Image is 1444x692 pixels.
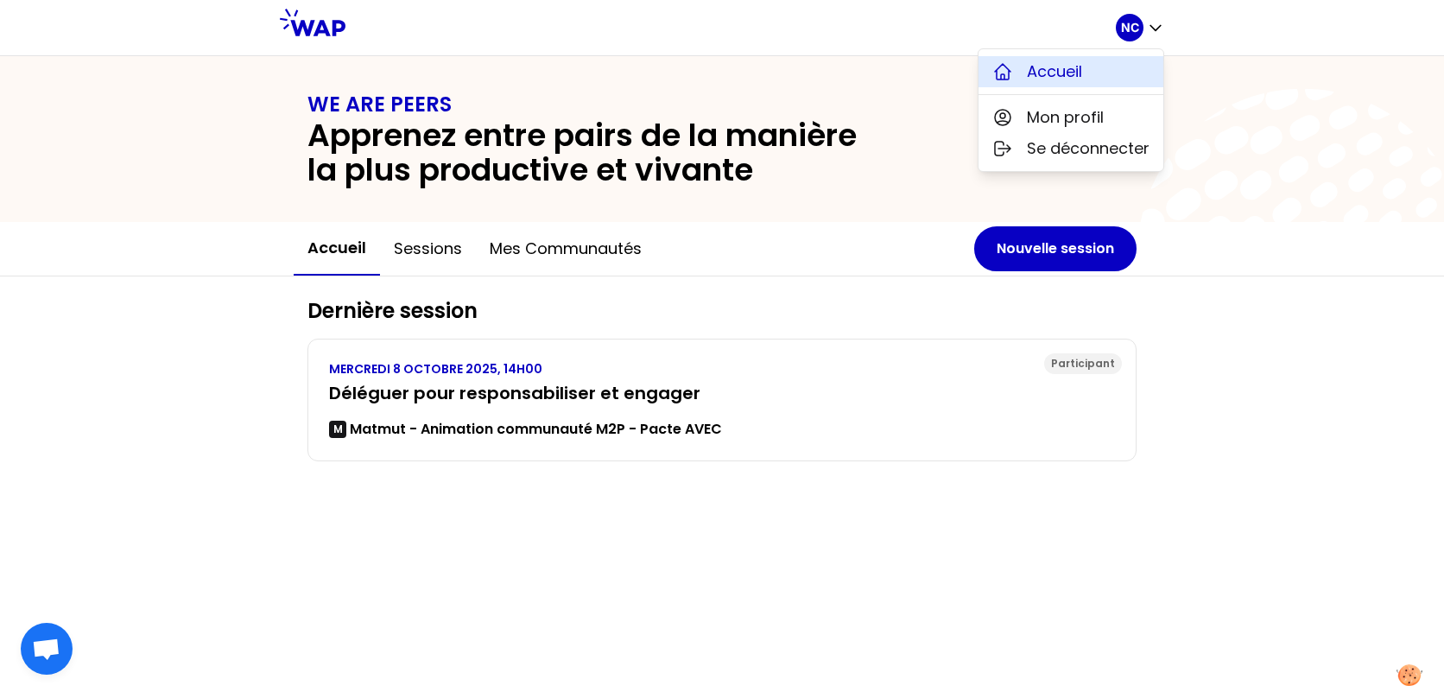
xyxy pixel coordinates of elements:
div: Ouvrir le chat [21,623,73,675]
button: Accueil [294,222,380,276]
p: Matmut - Animation communauté M2P - Pacte AVEC [350,419,722,440]
span: Accueil [1027,60,1082,84]
button: Mes communautés [476,223,655,275]
div: NC [978,48,1164,172]
h2: Dernière session [307,297,1137,325]
span: Mon profil [1027,105,1104,130]
button: Nouvelle session [974,226,1137,271]
span: Se déconnecter [1027,136,1149,161]
p: NC [1121,19,1139,36]
a: MERCREDI 8 OCTOBRE 2025, 14H00Déléguer pour responsabiliser et engagerMMatmut - Animation communa... [329,360,1115,440]
p: MERCREDI 8 OCTOBRE 2025, 14H00 [329,360,1115,378]
button: NC [1116,14,1164,41]
h1: WE ARE PEERS [307,91,1137,118]
button: Sessions [380,223,476,275]
h2: Apprenez entre pairs de la manière la plus productive et vivante [307,118,888,187]
p: M [333,422,343,436]
h3: Déléguer pour responsabiliser et engager [329,381,1115,405]
div: Participant [1044,353,1122,374]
